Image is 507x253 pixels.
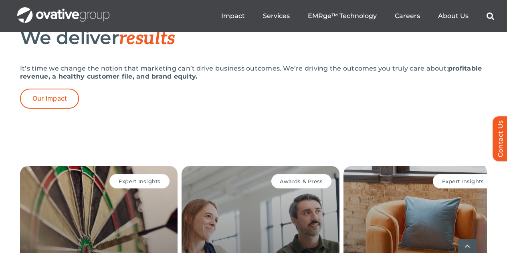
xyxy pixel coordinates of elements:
[487,12,494,20] a: Search
[263,12,290,20] a: Services
[221,12,245,20] a: Impact
[438,12,469,20] a: About Us
[13,117,83,146] span: This is
[221,3,494,29] nav: Menu
[13,144,151,200] span: where we raise the bar
[17,6,109,14] a: OG_Full_horizontal_WHT
[20,89,79,108] a: Our Impact
[395,12,420,20] a: Careers
[20,28,487,49] h2: We deliver
[20,65,482,80] strong: profitable revenue, a healthy customer file, and brand equity.
[20,65,487,81] p: It’s time we change the notion that marketing can’t drive business outcomes. We’re driving the ou...
[308,12,377,20] a: EMRge™ Technology
[119,27,175,50] em: results
[32,95,67,102] span: Our Impact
